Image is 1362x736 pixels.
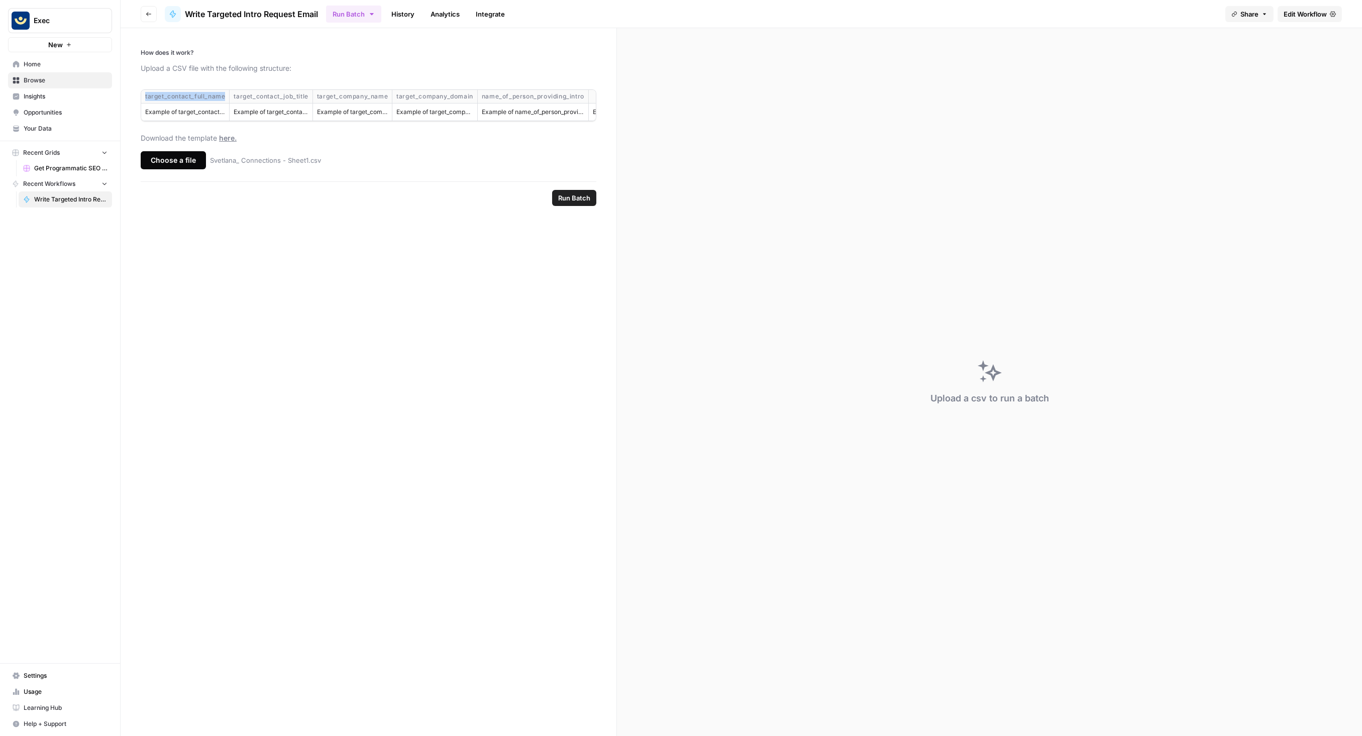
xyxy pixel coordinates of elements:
span: Your Data [24,124,108,133]
span: Insights [24,92,108,101]
a: Your Data [8,121,112,137]
span: Write Targeted Intro Request Email [34,195,108,204]
span: Learning Hub [24,703,108,712]
p: How does it work? [141,48,596,57]
span: Share [1240,9,1259,19]
span: Opportunities [24,108,108,117]
span: Get Programmatic SEO Keyword Ideas [34,164,108,173]
a: Edit Workflow [1278,6,1342,22]
div: target_contact_full_name [145,92,225,101]
div: target_company_domain [396,92,473,101]
a: History [385,6,421,22]
button: Run Batch [552,190,596,206]
span: Browse [24,76,108,85]
a: Home [8,56,112,72]
a: Integrate [470,6,511,22]
span: New [48,40,63,50]
a: Settings [8,668,112,684]
span: here. [219,134,237,142]
div: target_company_name [317,92,388,101]
button: Recent Grids [8,145,112,160]
button: Workspace: Exec [8,8,112,33]
button: Run Batch [326,6,381,23]
div: Example of target_company_name [317,108,388,117]
a: Analytics [425,6,466,22]
span: Recent Workflows [23,179,75,188]
p: Svetlana_ Connections - Sheet1.csv [210,155,321,165]
button: Help + Support [8,716,112,732]
span: Usage [24,687,108,696]
span: Write Targeted Intro Request Email [185,8,318,20]
div: Example of name_of_person_providing_intro [482,108,584,117]
div: Example of target_company_domain [396,108,473,117]
div: target_contact_job_title [234,92,308,101]
div: Example of target_contact_job_title [234,108,308,117]
a: Insights [8,88,112,104]
a: Get Programmatic SEO Keyword Ideas [19,160,112,176]
div: Example of intro_requestor [593,108,660,117]
button: Recent Workflows [8,176,112,191]
a: Write Targeted Intro Request Email [19,191,112,207]
a: Write Targeted Intro Request Email [165,6,318,22]
img: Exec Logo [12,12,30,30]
button: Share [1225,6,1274,22]
span: Edit Workflow [1284,9,1327,19]
span: Home [24,60,108,69]
button: New [8,37,112,52]
span: Recent Grids [23,148,60,157]
span: Run Batch [558,193,590,203]
div: name_of_person_providing_intro [482,92,584,101]
a: Usage [8,684,112,700]
div: Download the template [141,133,596,143]
a: Learning Hub [8,700,112,716]
div: intro_requestor [593,92,660,101]
span: Exec [34,16,94,26]
div: Upload a csv to run a batch [930,391,1049,405]
a: Opportunities [8,104,112,121]
div: Example of target_contact_full_name [145,108,225,117]
p: Upload a CSV file with the following structure: [141,63,596,73]
span: Settings [24,671,108,680]
div: Choose a file [141,151,206,169]
span: Help + Support [24,719,108,728]
a: Browse [8,72,112,88]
